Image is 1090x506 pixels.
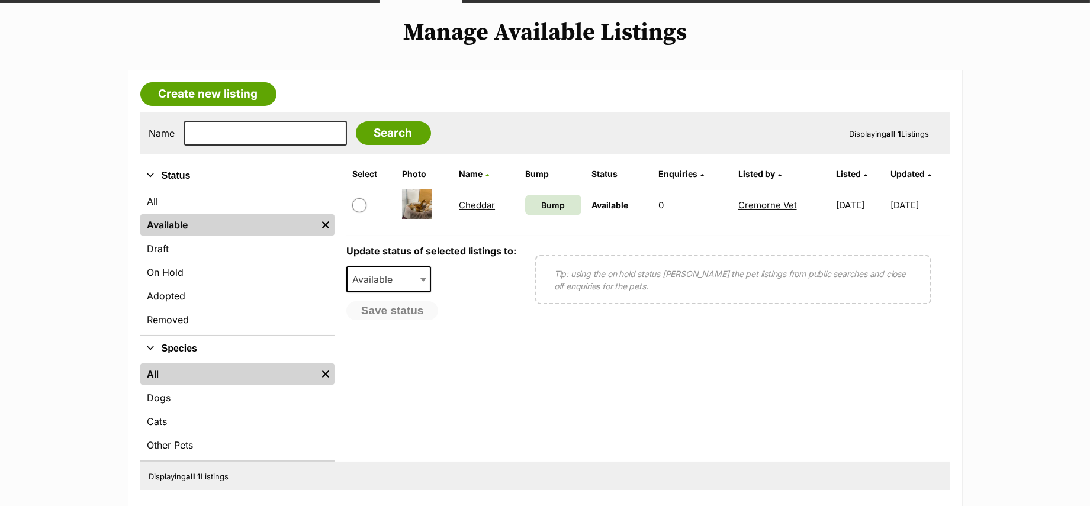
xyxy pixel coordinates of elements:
[520,165,586,183] th: Bump
[140,262,335,283] a: On Hold
[346,301,439,320] button: Save status
[850,129,930,138] span: Displaying Listings
[525,195,581,215] a: Bump
[187,472,201,481] strong: all 1
[149,128,175,138] label: Name
[541,199,565,211] span: Bump
[317,214,335,236] a: Remove filter
[459,169,489,179] a: Name
[836,169,861,179] span: Listed
[348,165,396,183] th: Select
[890,169,925,179] span: Updated
[554,267,912,292] p: Tip: using the on hold status [PERSON_NAME] the pet listings from public searches and close off e...
[459,199,495,211] a: Cheddar
[140,285,335,307] a: Adopted
[890,185,948,225] td: [DATE]
[140,434,335,456] a: Other Pets
[397,165,453,183] th: Photo
[140,188,335,335] div: Status
[140,191,335,212] a: All
[140,238,335,259] a: Draft
[592,200,629,210] span: Available
[140,214,317,236] a: Available
[140,411,335,432] a: Cats
[654,185,732,225] td: 0
[738,169,775,179] span: Listed by
[836,169,867,179] a: Listed
[459,169,483,179] span: Name
[890,169,931,179] a: Updated
[140,361,335,460] div: Species
[346,266,432,292] span: Available
[140,168,335,183] button: Status
[738,199,797,211] a: Cremorne Vet
[658,169,697,179] span: translation missing: en.admin.listings.index.attributes.enquiries
[149,472,229,481] span: Displaying Listings
[346,245,516,257] label: Update status of selected listings to:
[587,165,653,183] th: Status
[140,309,335,330] a: Removed
[658,169,704,179] a: Enquiries
[140,363,317,385] a: All
[140,341,335,356] button: Species
[140,387,335,408] a: Dogs
[348,271,404,288] span: Available
[831,185,889,225] td: [DATE]
[317,363,335,385] a: Remove filter
[140,82,276,106] a: Create new listing
[738,169,782,179] a: Listed by
[887,129,902,138] strong: all 1
[356,121,431,145] input: Search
